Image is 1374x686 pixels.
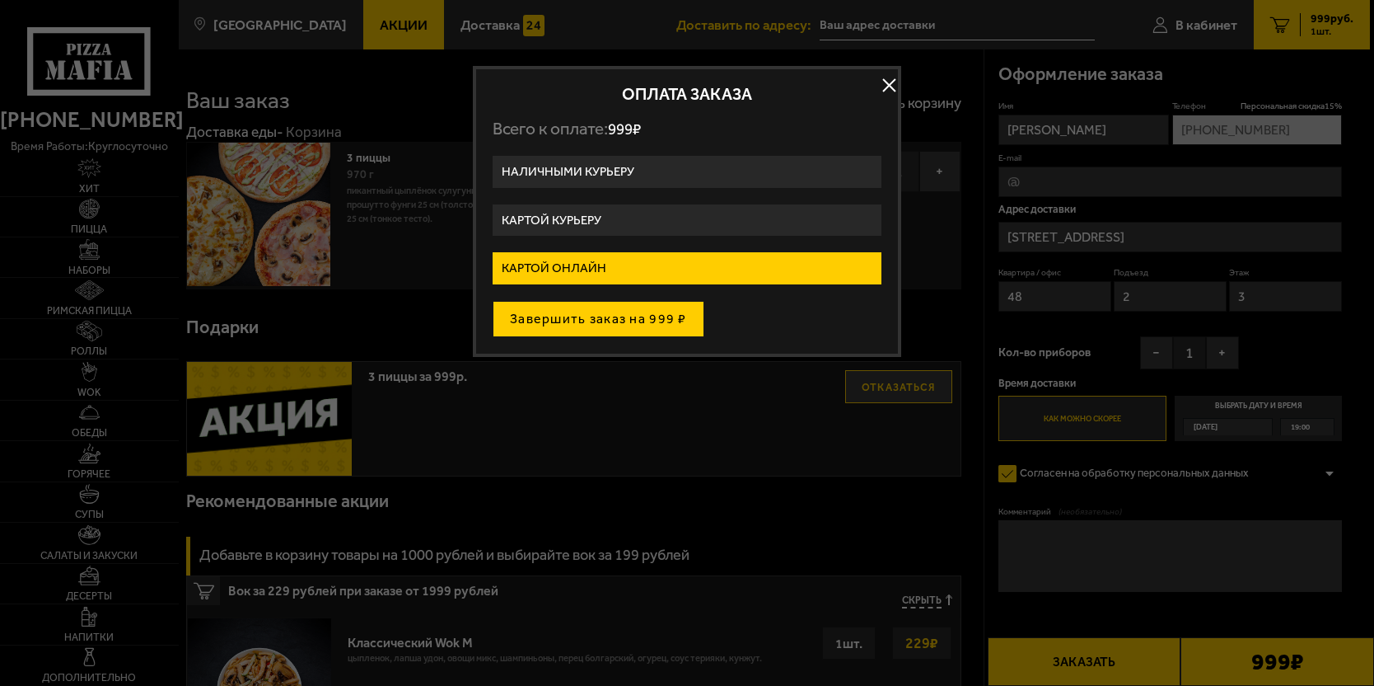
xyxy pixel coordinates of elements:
[493,156,881,188] label: Наличными курьеру
[608,120,641,139] span: 999 ₽
[493,204,881,237] label: Картой курьеру
[493,301,704,337] button: Завершить заказ на 999 ₽
[493,119,881,139] p: Всего к оплате:
[493,86,881,102] h2: Оплата заказа
[493,252,881,284] label: Картой онлайн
